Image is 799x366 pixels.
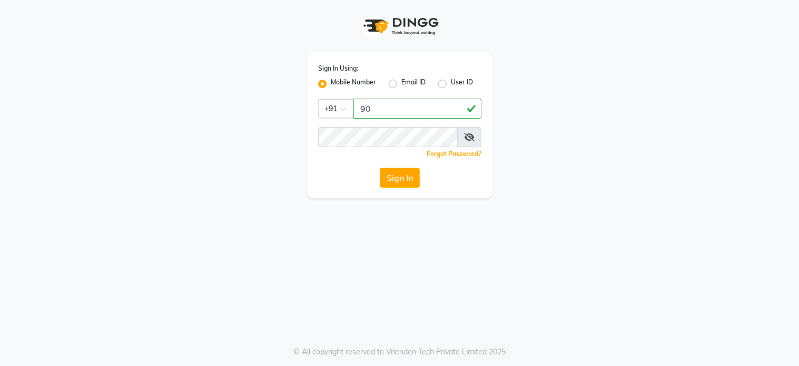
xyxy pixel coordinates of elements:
[358,11,442,42] img: logo1.svg
[380,168,420,188] button: Sign In
[401,78,426,90] label: Email ID
[427,150,481,158] a: Forgot Password?
[353,99,481,119] input: Username
[318,127,458,147] input: Username
[318,64,358,73] label: Sign In Using:
[451,78,473,90] label: User ID
[331,78,376,90] label: Mobile Number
